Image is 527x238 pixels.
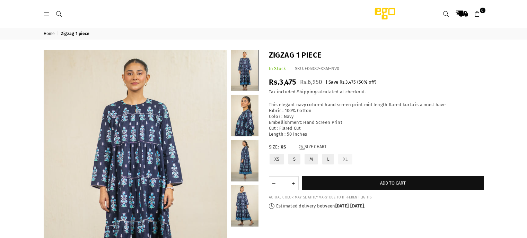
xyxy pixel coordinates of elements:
[335,203,349,209] time: [DATE]
[295,66,340,72] div: SKU:
[328,79,338,85] span: Save
[297,89,316,95] a: Shipping
[305,66,340,71] span: E06382-XSM-NV0
[269,153,285,165] label: XS
[359,79,364,85] span: 50
[269,203,484,209] p: Estimated delivery between - .
[304,153,318,165] label: M
[61,31,91,37] span: Zigzag 1 piece
[337,153,353,165] label: XL
[269,66,286,71] span: In Stock
[480,8,485,13] span: 0
[269,144,484,150] label: Size:
[288,153,301,165] label: S
[302,176,484,190] button: Add to cart
[299,144,327,150] a: Size Chart
[44,31,56,37] a: Home
[57,31,60,37] span: |
[269,77,297,87] span: Rs.3,475
[326,79,327,85] span: |
[281,144,295,150] span: XS
[41,11,53,16] a: Menu
[340,79,356,85] span: Rs.3,475
[471,8,484,20] a: 0
[350,203,364,209] time: [DATE]
[440,8,453,20] a: Search
[357,79,376,85] span: ( % off)
[53,11,65,16] a: Search
[269,50,484,61] h1: Zigzag 1 piece
[322,153,335,165] label: L
[269,102,484,137] p: This elegant navy colored hand screen print mid length flared kurta is a must have Fabric : 100% ...
[38,28,489,40] nav: breadcrumbs
[355,7,414,21] img: Ego
[269,89,484,95] div: Tax included. calculated at checkout.
[380,180,406,186] span: Add to cart
[269,176,299,190] quantity-input: Quantity
[300,78,322,86] span: Rs.6,950
[269,195,484,200] div: ACTUAL COLOR MAY SLIGHTLY VARY DUE TO DIFFERENT LIGHTS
